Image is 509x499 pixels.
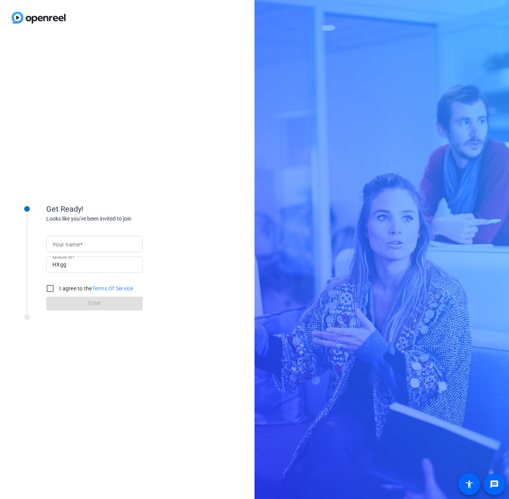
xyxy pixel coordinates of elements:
[490,480,499,489] mat-icon: message
[58,285,133,292] label: I agree to the
[52,255,72,260] mat-label: Session ID
[92,285,133,292] a: Terms Of Service
[465,480,474,489] mat-icon: accessibility
[46,215,201,223] div: Looks like you've been invited to join
[46,203,201,215] div: Get Ready!
[52,241,80,248] mat-label: Your name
